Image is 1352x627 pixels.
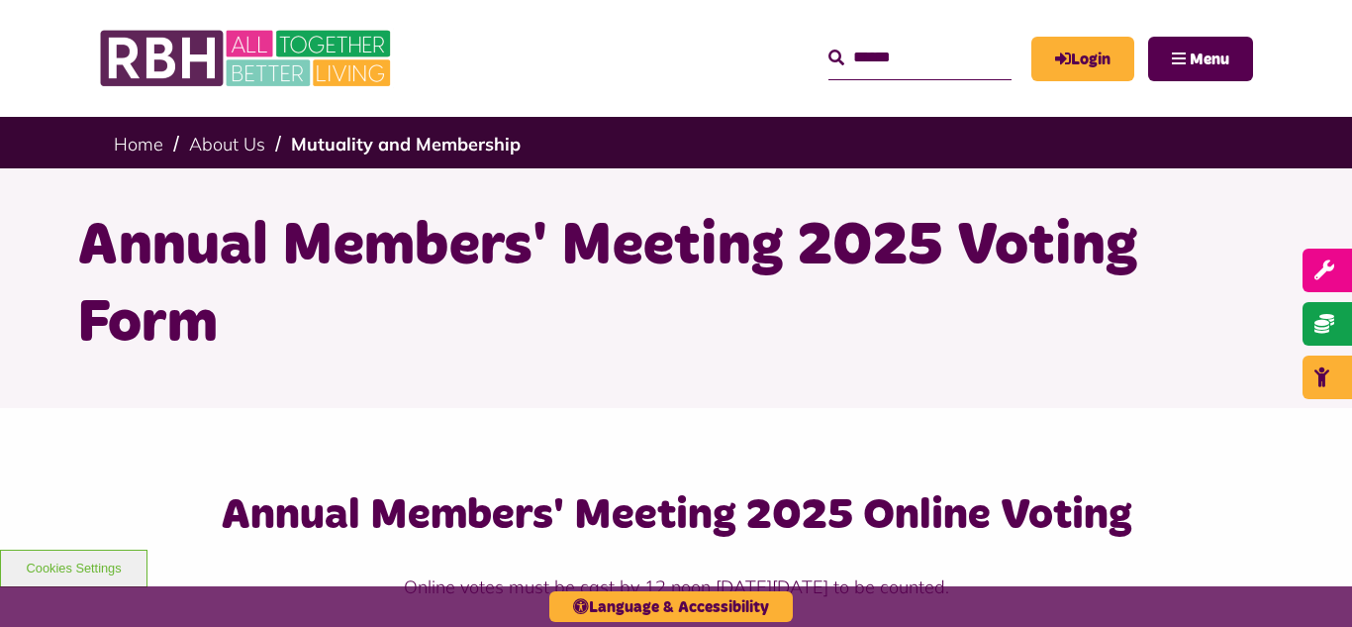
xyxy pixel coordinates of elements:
a: Mutuality and Membership [291,133,521,156]
a: Home [114,133,163,156]
img: RBH [99,20,396,97]
p: Online votes must be cast by 12 noon [DATE][DATE] to be counted. [195,574,1157,600]
button: Language & Accessibility [549,591,793,622]
a: About Us [189,133,265,156]
h3: Annual Members' Meeting 2025 Online Voting [195,487,1157,544]
a: MyRBH [1031,37,1134,81]
h1: Annual Members' Meeting 2025 Voting Form [77,208,1275,363]
span: Menu [1190,52,1229,67]
button: Navigation [1148,37,1253,81]
iframe: Netcall Web Assistant for live chat [1263,538,1352,627]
